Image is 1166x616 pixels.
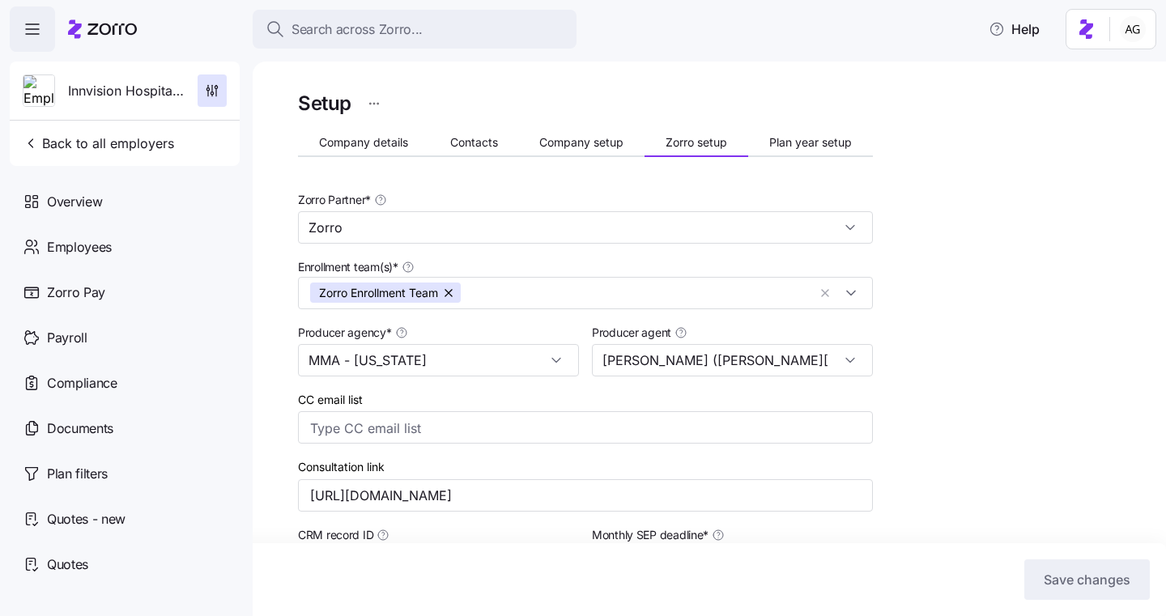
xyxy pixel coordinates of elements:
[10,360,240,406] a: Compliance
[10,179,240,224] a: Overview
[298,91,351,116] h1: Setup
[23,75,54,108] img: Employer logo
[298,259,398,275] span: Enrollment team(s) *
[10,496,240,542] a: Quotes - new
[298,344,579,376] input: Select a producer agency
[10,451,240,496] a: Plan filters
[310,418,828,439] input: Type CC email list
[298,391,363,409] label: CC email list
[976,13,1053,45] button: Help
[298,325,392,341] span: Producer agency *
[47,418,113,439] span: Documents
[68,81,185,101] span: Innvision Hospitality, Inc
[298,479,873,512] input: Consultation link
[47,328,87,348] span: Payroll
[10,224,240,270] a: Employees
[298,458,385,476] label: Consultation link
[16,127,181,159] button: Back to all employers
[592,527,709,543] span: Monthly SEP deadline *
[319,283,438,303] span: Zorro Enrollment Team
[47,283,105,303] span: Zorro Pay
[592,344,873,376] input: Select a producer agent
[1024,559,1150,600] button: Save changes
[769,137,852,148] span: Plan year setup
[47,373,117,393] span: Compliance
[592,325,671,341] span: Producer agent
[989,19,1040,39] span: Help
[47,192,102,212] span: Overview
[539,137,623,148] span: Company setup
[298,192,371,208] span: Zorro Partner *
[10,270,240,315] a: Zorro Pay
[47,509,126,529] span: Quotes - new
[450,137,498,148] span: Contacts
[253,10,577,49] button: Search across Zorro...
[10,542,240,587] a: Quotes
[1044,570,1130,589] span: Save changes
[298,527,373,543] span: CRM record ID
[298,211,873,244] input: Select a partner
[10,406,240,451] a: Documents
[666,137,727,148] span: Zorro setup
[47,554,88,575] span: Quotes
[47,464,108,484] span: Plan filters
[1120,16,1146,42] img: 5fc55c57e0610270ad857448bea2f2d5
[291,19,423,40] span: Search across Zorro...
[319,137,408,148] span: Company details
[23,134,174,153] span: Back to all employers
[47,237,112,257] span: Employees
[10,315,240,360] a: Payroll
